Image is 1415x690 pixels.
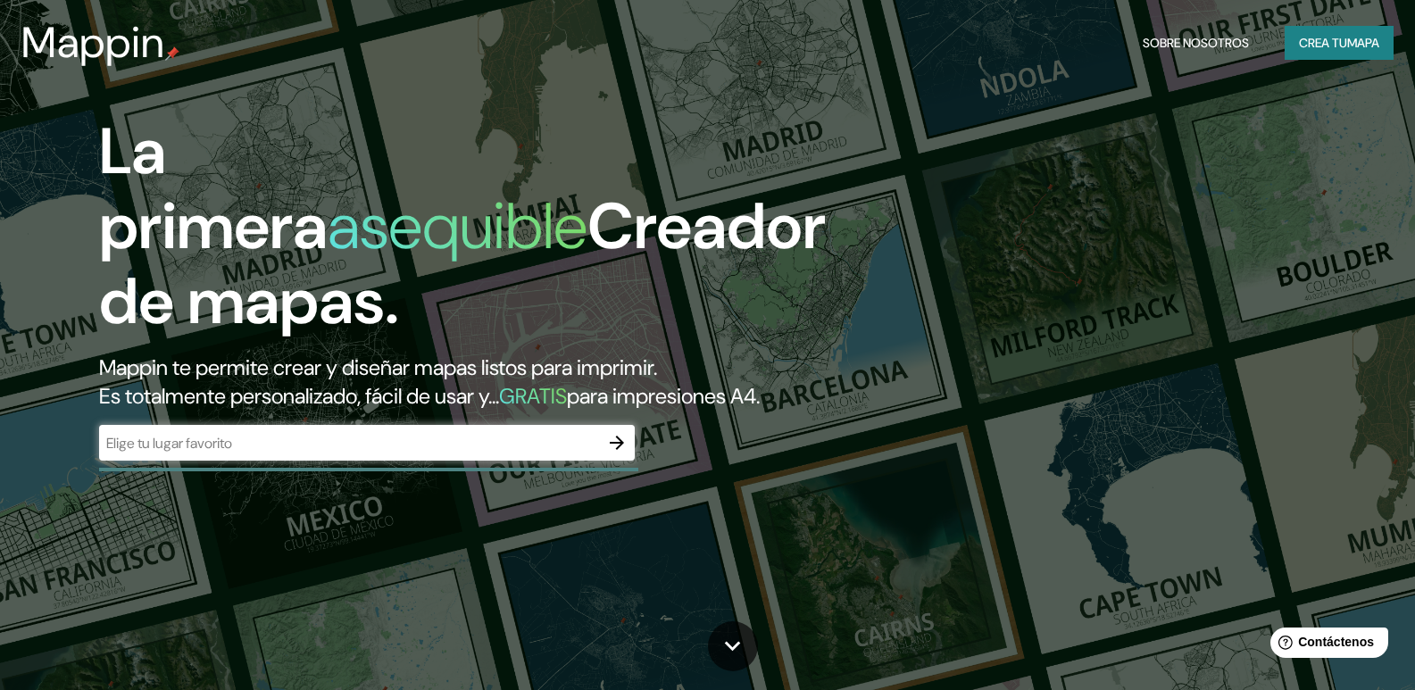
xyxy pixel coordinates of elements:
[99,110,328,268] font: La primera
[1285,26,1394,60] button: Crea tumapa
[99,382,499,410] font: Es totalmente personalizado, fácil de usar y...
[99,433,599,453] input: Elige tu lugar favorito
[1143,35,1249,51] font: Sobre nosotros
[1256,620,1395,670] iframe: Lanzador de widgets de ayuda
[1136,26,1256,60] button: Sobre nosotros
[328,185,587,268] font: asequible
[99,185,826,343] font: Creador de mapas.
[99,353,657,381] font: Mappin te permite crear y diseñar mapas listos para imprimir.
[1299,35,1347,51] font: Crea tu
[499,382,567,410] font: GRATIS
[567,382,760,410] font: para impresiones A4.
[21,14,165,71] font: Mappin
[165,46,179,61] img: pin de mapeo
[1347,35,1379,51] font: mapa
